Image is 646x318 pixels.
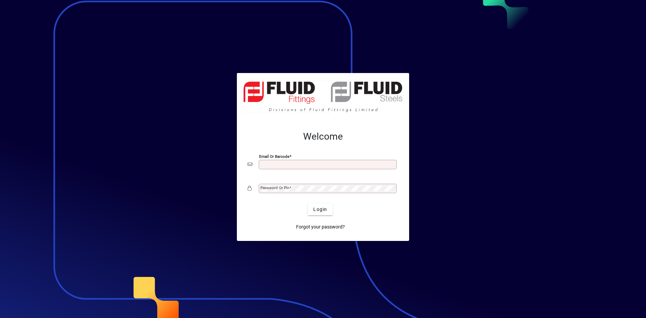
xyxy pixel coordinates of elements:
[293,221,348,233] a: Forgot your password?
[248,131,398,142] h2: Welcome
[308,203,332,215] button: Login
[259,154,289,159] mat-label: Email or Barcode
[260,185,289,190] mat-label: Password or Pin
[296,223,345,231] span: Forgot your password?
[313,206,327,213] span: Login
